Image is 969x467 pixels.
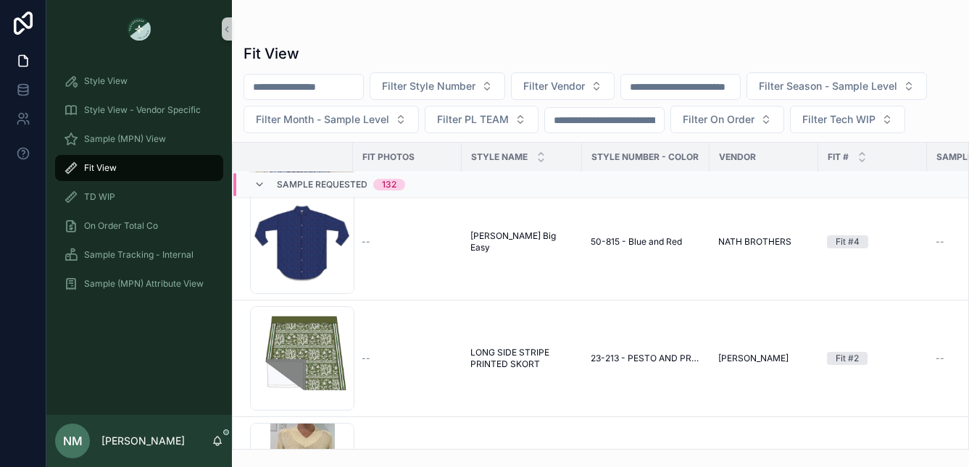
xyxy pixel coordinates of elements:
span: Filter Vendor [523,79,585,93]
span: [PERSON_NAME] [718,353,789,364]
a: 23-213 - PESTO AND PRO WHITE SEASHELL [591,353,701,364]
button: Select Button [670,106,784,133]
div: Fit #2 [836,352,859,365]
span: NM [63,432,83,450]
a: 50-815 - Blue and Red [591,236,701,248]
a: Style View - Vendor Specific [55,97,223,123]
span: -- [362,353,370,364]
a: NATH BROTHERS [718,236,810,248]
span: Style View [84,75,128,87]
span: Sample (MPN) View [84,133,166,145]
h1: Fit View [244,43,299,64]
a: [PERSON_NAME] [718,353,810,364]
div: Fit #4 [836,235,860,248]
span: Style View - Vendor Specific [84,104,201,116]
span: Fit # [828,151,849,163]
span: Sample Tracking - Internal [84,249,194,261]
a: On Order Total Co [55,213,223,239]
p: [PERSON_NAME] [101,434,185,448]
span: Fit Photos [362,151,415,163]
a: Sample (MPN) View [55,126,223,152]
span: Filter Style Number [382,79,475,93]
span: -- [362,236,370,248]
span: Filter PL TEAM [437,112,509,127]
a: Style View [55,68,223,94]
div: 132 [382,179,396,190]
span: Style Number - Color [591,151,699,163]
img: App logo [128,17,151,41]
button: Select Button [511,72,615,100]
a: LONG SIDE STRIPE PRINTED SKORT [470,347,573,370]
button: Select Button [370,72,505,100]
a: Sample Tracking - Internal [55,242,223,268]
span: TD WIP [84,191,115,203]
button: Select Button [746,72,927,100]
span: STYLE NAME [471,151,528,163]
span: 50-815 - Blue and Red [591,236,682,248]
a: Fit #2 [827,352,918,365]
button: Select Button [244,106,419,133]
div: scrollable content [46,58,232,316]
button: Select Button [425,106,538,133]
span: Filter On Order [683,112,754,127]
span: -- [936,236,944,248]
span: Sample (MPN) Attribute View [84,278,204,290]
button: Select Button [790,106,905,133]
a: -- [362,236,453,248]
span: Filter Tech WIP [802,112,876,127]
a: -- [362,353,453,364]
a: Fit #4 [827,235,918,248]
a: TD WIP [55,184,223,210]
a: [PERSON_NAME] Big Easy [470,230,573,253]
span: Fit View [84,162,117,174]
span: NATH BROTHERS [718,236,791,248]
a: Sample (MPN) Attribute View [55,271,223,297]
span: -- [936,353,944,364]
span: Filter Season - Sample Level [759,79,897,93]
span: Vendor [719,151,756,163]
span: Filter Month - Sample Level [256,112,389,127]
span: On Order Total Co [84,220,158,232]
a: Fit View [55,155,223,181]
span: Sample Requested [277,179,367,190]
